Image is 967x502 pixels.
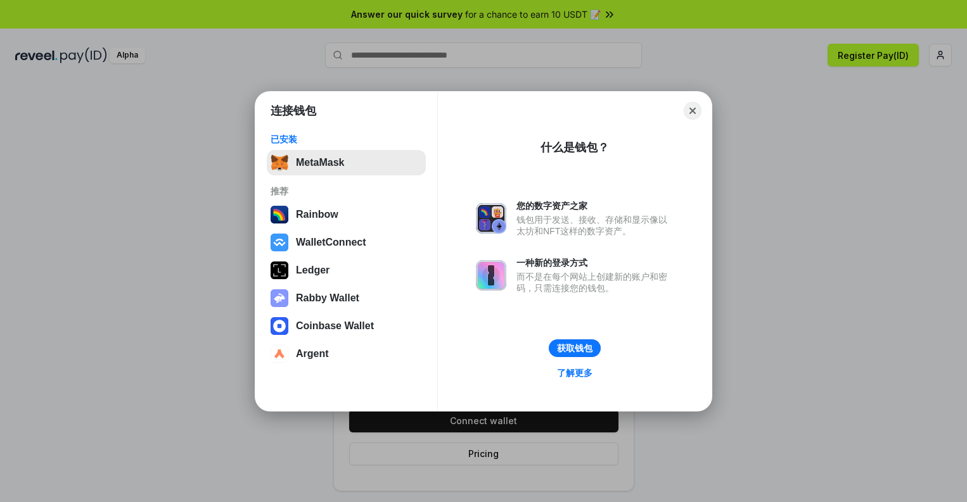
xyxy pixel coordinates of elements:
a: 了解更多 [549,365,600,381]
div: Ledger [296,265,330,276]
div: 了解更多 [557,367,592,379]
button: Close [684,102,701,120]
button: 获取钱包 [549,339,601,357]
div: Argent [296,348,329,360]
img: svg+xml,%3Csvg%20xmlns%3D%22http%3A%2F%2Fwww.w3.org%2F2000%2Fsvg%22%20width%3D%2228%22%20height%3... [271,261,288,279]
div: Rainbow [296,209,338,220]
img: svg+xml,%3Csvg%20width%3D%22120%22%20height%3D%22120%22%20viewBox%3D%220%200%20120%20120%22%20fil... [271,206,288,223]
div: 已安装 [271,134,422,145]
div: 什么是钱包？ [541,140,609,155]
div: 一种新的登录方式 [516,257,674,268]
button: Coinbase Wallet [267,313,426,339]
img: svg+xml,%3Csvg%20fill%3D%22none%22%20height%3D%2233%22%20viewBox%3D%220%200%2035%2033%22%20width%... [271,154,288,172]
div: WalletConnect [296,237,366,248]
button: MetaMask [267,150,426,175]
div: 而不是在每个网站上创建新的账户和密码，只需连接您的钱包。 [516,271,674,294]
button: WalletConnect [267,230,426,255]
div: Rabby Wallet [296,292,359,304]
button: Ledger [267,258,426,283]
img: svg+xml,%3Csvg%20xmlns%3D%22http%3A%2F%2Fwww.w3.org%2F2000%2Fsvg%22%20fill%3D%22none%22%20viewBox... [271,289,288,307]
div: 您的数字资产之家 [516,200,674,211]
button: Argent [267,341,426,367]
img: svg+xml,%3Csvg%20width%3D%2228%22%20height%3D%2228%22%20viewBox%3D%220%200%2028%2028%22%20fill%3D... [271,234,288,251]
div: 钱包用于发送、接收、存储和显示像以太坊和NFT这样的数字资产。 [516,214,674,237]
div: 获取钱包 [557,342,592,354]
button: Rainbow [267,202,426,227]
div: MetaMask [296,157,344,168]
img: svg+xml,%3Csvg%20xmlns%3D%22http%3A%2F%2Fwww.w3.org%2F2000%2Fsvg%22%20fill%3D%22none%22%20viewBox... [476,203,506,234]
img: svg+xml,%3Csvg%20xmlns%3D%22http%3A%2F%2Fwww.w3.org%2F2000%2Fsvg%22%20fill%3D%22none%22%20viewBox... [476,260,506,291]
img: svg+xml,%3Csvg%20width%3D%2228%22%20height%3D%2228%22%20viewBox%3D%220%200%2028%2028%22%20fill%3D... [271,345,288,363]
button: Rabby Wallet [267,286,426,311]
h1: 连接钱包 [271,103,316,118]
div: Coinbase Wallet [296,320,374,332]
img: svg+xml,%3Csvg%20width%3D%2228%22%20height%3D%2228%22%20viewBox%3D%220%200%2028%2028%22%20fill%3D... [271,317,288,335]
div: 推荐 [271,185,422,197]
